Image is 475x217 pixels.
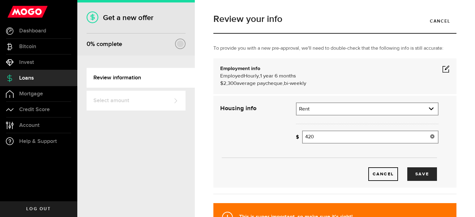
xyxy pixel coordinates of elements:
span: Loans [19,75,34,81]
p: To provide you with a new pre-approval, we'll need to double-check that the following info is sti... [213,45,456,52]
b: Employment info [220,66,260,71]
span: Dashboard [19,28,46,34]
span: Log out [26,207,51,211]
span: 0 [87,40,90,48]
span: Account [19,123,40,128]
a: Select amount [87,91,186,111]
a: Review information [87,68,195,88]
span: Employed [220,73,244,79]
div: % complete [87,39,122,50]
span: 1 year 6 months [260,73,296,79]
span: $2,300 [220,81,237,86]
button: Open LiveChat chat widget [5,2,24,21]
span: Bitcoin [19,44,36,49]
h1: Review your info [213,15,456,24]
span: bi-weekly [284,81,306,86]
h1: Get a new offer [87,13,186,22]
span: average paycheque, [237,81,284,86]
a: Cancel [424,15,456,27]
a: Cancel [368,167,398,181]
span: Credit Score [19,107,50,112]
strong: Housing info [220,105,256,111]
span: Hourly [244,73,259,79]
button: Save [407,167,437,181]
span: Mortgage [19,91,43,97]
span: , [259,73,260,79]
a: expand select [297,103,438,115]
span: Invest [19,60,34,65]
span: Help & Support [19,139,57,144]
